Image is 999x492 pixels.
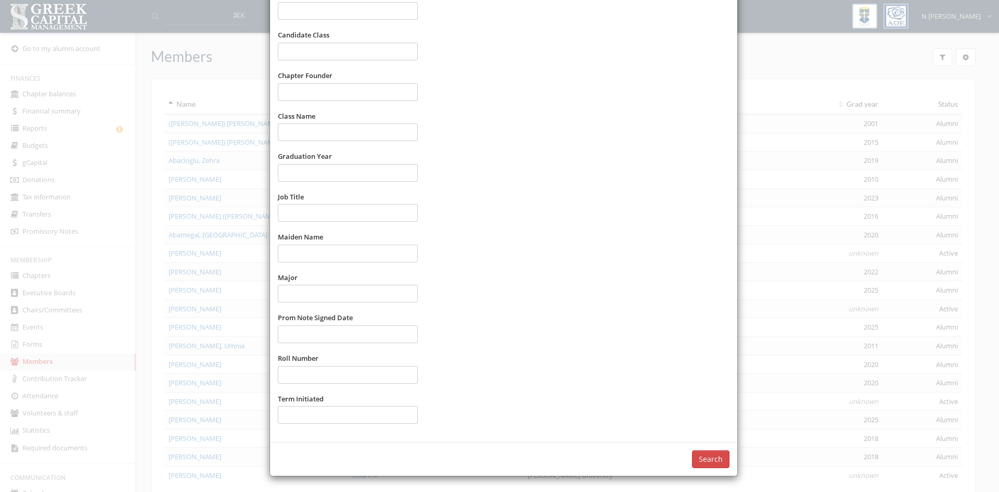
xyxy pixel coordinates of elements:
[278,71,332,81] label: Chapter Founder
[278,30,329,40] label: Candidate Class
[278,394,324,404] label: Term Initiated
[278,273,298,283] label: Major
[278,152,332,161] label: Graduation Year
[278,192,304,202] label: Job Title
[692,450,729,468] button: Search
[278,354,318,363] label: Roll Number
[278,313,353,323] label: Prom Note Signed Date
[278,111,315,121] label: Class Name
[278,232,323,242] label: Maiden Name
